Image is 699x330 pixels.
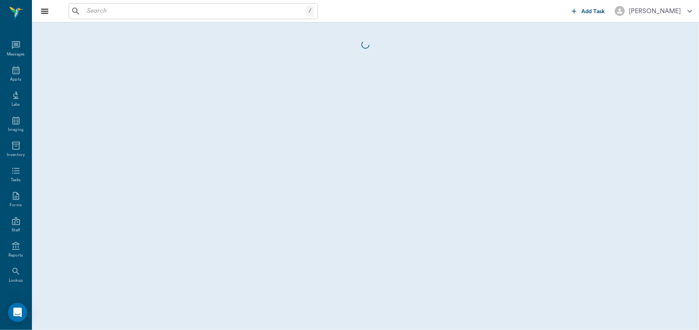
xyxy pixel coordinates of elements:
[8,303,27,322] div: Open Intercom Messenger
[306,6,314,16] div: /
[37,3,53,19] button: Close drawer
[629,6,681,16] div: [PERSON_NAME]
[84,6,306,17] input: Search
[569,4,608,18] button: Add Task
[7,51,25,57] div: Messages
[608,4,699,18] button: [PERSON_NAME]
